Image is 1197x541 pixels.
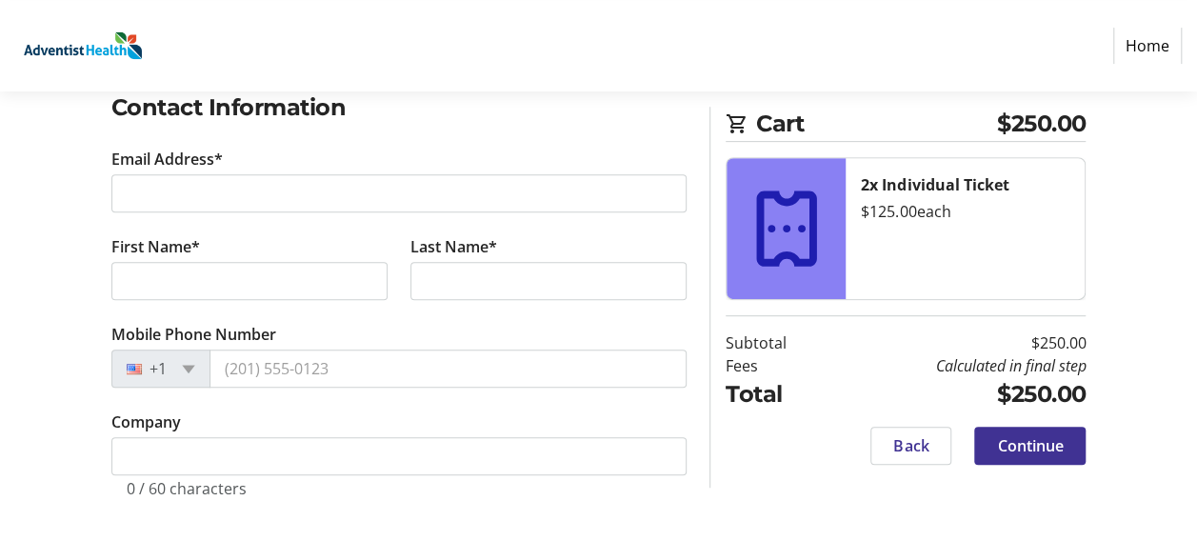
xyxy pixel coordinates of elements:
td: Fees [726,354,829,377]
strong: 2x Individual Ticket [861,174,1008,195]
label: Mobile Phone Number [111,323,276,346]
button: Continue [974,427,1086,465]
td: $250.00 [829,377,1086,411]
td: $250.00 [829,331,1086,354]
img: Adventist Health's Logo [15,8,150,84]
tr-character-limit: 0 / 60 characters [127,478,247,499]
a: Home [1113,28,1182,64]
td: Subtotal [726,331,829,354]
td: Calculated in final step [829,354,1086,377]
div: $125.00 each [861,200,1069,223]
span: Continue [997,434,1063,457]
span: Back [893,434,928,457]
td: Total [726,377,829,411]
label: Email Address* [111,148,223,170]
button: Back [870,427,951,465]
span: $250.00 [997,107,1087,141]
label: First Name* [111,235,200,258]
label: Company [111,411,181,433]
input: (201) 555-0123 [209,350,688,388]
span: Cart [756,107,997,141]
h2: Contact Information [111,90,688,125]
label: Last Name* [410,235,497,258]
